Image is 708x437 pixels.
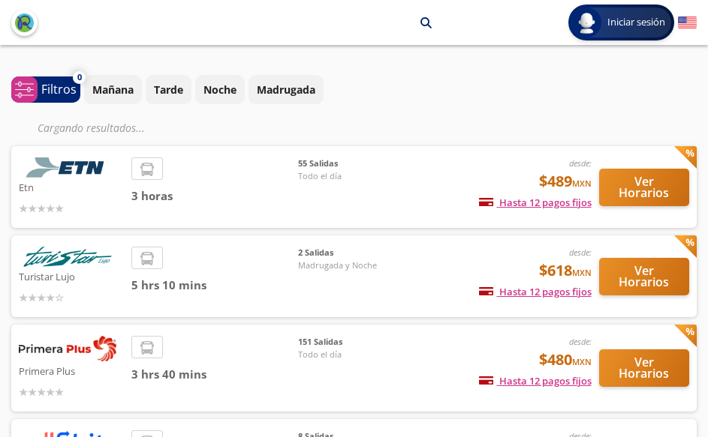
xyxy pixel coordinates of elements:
p: Tarde [154,82,183,97]
span: 55 Salidas [298,157,403,170]
button: Madrugada [249,75,324,104]
span: 151 Salidas [298,336,403,349]
em: desde: [569,247,592,258]
em: Cargando resultados ... [38,121,145,135]
small: MXN [572,267,592,278]
p: Turistar Lujo [19,267,124,285]
span: $618 [539,259,592,282]
em: desde: [569,336,592,347]
span: 3 horas [131,187,298,205]
p: Etn [19,178,124,196]
p: Noche [203,82,237,97]
p: Mañana [92,82,134,97]
p: [GEOGRAPHIC_DATA] [303,15,409,31]
img: Primera Plus [19,336,116,361]
button: 0Filtros [11,76,80,103]
p: Madrugada [257,82,315,97]
span: $489 [539,170,592,193]
span: Todo el día [298,349,403,361]
img: Turistar Lujo [19,247,116,267]
span: 5 hrs 10 mins [131,277,298,294]
em: desde: [569,157,592,169]
button: Ver Horarios [599,258,690,295]
button: Mañana [84,75,142,104]
span: 0 [77,71,82,84]
button: back [11,10,38,36]
span: 2 Salidas [298,247,403,259]
span: 3 hrs 40 mins [131,366,298,383]
p: Filtros [41,80,77,98]
span: Todo el día [298,170,403,183]
span: Hasta 12 pagos fijos [479,285,592,298]
p: Primera Plus [19,361,124,379]
span: $480 [539,349,592,371]
span: Madrugada y Noche [298,259,403,272]
small: MXN [572,356,592,367]
span: Hasta 12 pagos fijos [479,196,592,209]
small: MXN [572,178,592,189]
img: Etn [19,157,116,178]
p: Santiago de Querétaro [171,15,284,31]
button: English [678,13,697,32]
button: Ver Horarios [599,349,690,387]
button: Ver Horarios [599,169,690,206]
button: Noche [195,75,245,104]
span: Iniciar sesión [601,15,671,30]
span: Hasta 12 pagos fijos [479,374,592,388]
button: Tarde [146,75,191,104]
